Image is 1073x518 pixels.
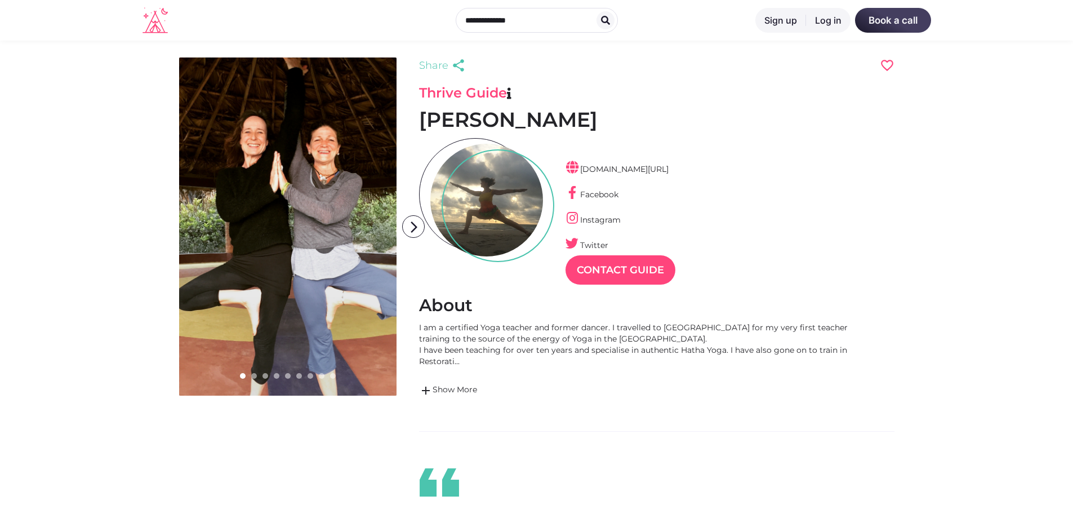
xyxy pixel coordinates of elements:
[566,215,621,225] a: Instagram
[406,466,473,499] i: format_quote
[419,107,894,132] h1: [PERSON_NAME]
[419,85,894,101] h3: Thrive Guide
[566,164,669,174] a: [DOMAIN_NAME][URL]
[419,57,448,73] span: Share
[566,240,608,250] a: Twitter
[566,189,618,200] a: Facebook
[806,8,851,33] a: Log in
[419,295,894,316] h2: About
[566,255,675,285] a: Contact Guide
[755,8,806,33] a: Sign up
[419,384,433,397] span: add
[403,216,425,238] i: arrow_forward_ios
[419,322,858,367] div: I am a certified Yoga teacher and former dancer. I travelled to [GEOGRAPHIC_DATA] for my very fir...
[419,384,858,397] a: addShow More
[855,8,931,33] a: Book a call
[419,57,469,73] a: Share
